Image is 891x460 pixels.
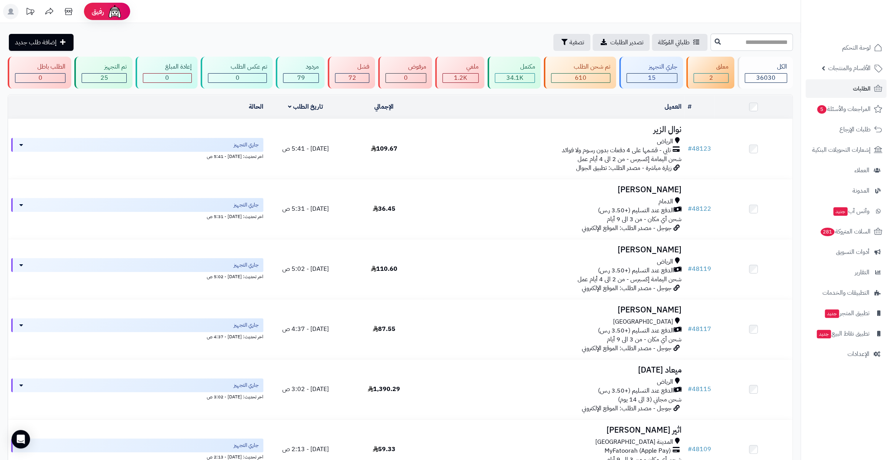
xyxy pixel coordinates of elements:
a: أدوات التسويق [806,243,886,261]
span: جوجل - مصدر الطلب: الموقع الإلكتروني [581,223,671,233]
a: الحالة [249,102,263,111]
span: 25 [100,73,108,82]
span: شحن اليمامة إكسبرس - من 2 الى 4 أيام عمل [577,154,681,164]
span: # [687,264,692,274]
span: الدمام [658,197,673,206]
div: 0 [208,74,266,82]
h3: اثير [PERSON_NAME] [426,426,681,435]
div: فشل [335,62,369,71]
div: ملغي [442,62,479,71]
a: الإعدادات [806,345,886,363]
span: الرياض [657,137,673,146]
a: مردود 79 [274,57,326,89]
span: # [687,204,692,213]
span: التقارير [855,267,869,278]
span: الدفع عند التسليم (+3.50 ر.س) [598,326,673,335]
a: #48123 [687,144,711,153]
div: 79 [283,74,318,82]
a: #48115 [687,384,711,394]
div: اخر تحديث: [DATE] - 3:02 ص [11,392,263,400]
div: اخر تحديث: [DATE] - 4:37 ص [11,332,263,340]
span: 110.60 [371,264,397,274]
span: طلبات الإرجاع [839,124,871,135]
span: جاري التجهيز [234,321,259,329]
span: 36.45 [373,204,395,213]
div: 1159 [443,74,478,82]
span: التطبيقات والخدمات [822,287,869,298]
span: جديد [817,330,831,338]
span: شحن أي مكان - من 3 الى 9 أيام [606,335,681,344]
span: 34.1K [506,73,523,82]
a: ملغي 1.2K [434,57,486,89]
span: 5 [817,105,826,114]
span: 36030 [756,73,775,82]
a: فشل 72 [326,57,377,89]
span: 79 [297,73,305,82]
span: الأقسام والمنتجات [828,63,871,74]
span: # [687,144,692,153]
span: طلباتي المُوكلة [658,38,690,47]
span: وآتس آب [832,206,869,217]
a: العميل [664,102,681,111]
div: 72 [335,74,369,82]
a: تصدير الطلبات [593,34,650,51]
a: تطبيق نقاط البيعجديد [806,324,886,343]
span: أدوات التسويق [836,247,869,257]
span: شحن مجاني (3 الى 14 يوم) [618,395,681,404]
a: تاريخ الطلب [288,102,323,111]
h3: ميعاد [DATE] [426,366,681,374]
div: Open Intercom Messenger [12,430,30,448]
h3: [PERSON_NAME] [426,185,681,194]
span: جاري التجهيز [234,381,259,389]
div: تم عكس الطلب [208,62,267,71]
span: الرياض [657,378,673,386]
span: 59.33 [373,445,395,454]
span: [DATE] - 2:13 ص [282,445,329,454]
span: المدونة [852,185,869,196]
a: طلباتي المُوكلة [652,34,707,51]
span: جديد [825,309,839,318]
span: # [687,324,692,334]
a: #48109 [687,445,711,454]
span: رفيق [92,7,104,16]
span: # [687,445,692,454]
div: 0 [15,74,65,82]
div: 15 [627,74,677,82]
span: العملاء [854,165,869,176]
div: اخر تحديث: [DATE] - 5:41 ص [11,152,263,160]
div: معلق [693,62,728,71]
a: التطبيقات والخدمات [806,284,886,302]
div: اخر تحديث: [DATE] - 5:31 ص [11,212,263,220]
div: 0 [143,74,191,82]
span: [DATE] - 4:37 ص [282,324,329,334]
span: 72 [348,73,356,82]
a: وآتس آبجديد [806,202,886,220]
div: 25 [82,74,126,82]
a: الطلبات [806,79,886,98]
a: إشعارات التحويلات البنكية [806,141,886,159]
span: زيارة مباشرة - مصدر الطلب: تطبيق الجوال [576,163,671,173]
span: 87.55 [373,324,395,334]
div: تم التجهيز [82,62,126,71]
a: العملاء [806,161,886,180]
span: 0 [39,73,42,82]
div: مكتمل [495,62,535,71]
span: [DATE] - 5:31 ص [282,204,329,213]
span: المدينة [GEOGRAPHIC_DATA] [595,438,673,447]
a: تحديثات المنصة [20,4,40,21]
span: جاري التجهيز [234,141,259,149]
span: السلات المتروكة [820,226,871,237]
span: MyFatoorah (Apple Pay) [604,447,670,455]
span: الرياض [657,257,673,266]
a: الإجمالي [374,102,394,111]
div: تم شحن الطلب [551,62,610,71]
span: 281 [821,228,834,236]
span: 0 [165,73,169,82]
h3: [PERSON_NAME] [426,245,681,254]
span: تابي - قسّمها على 4 دفعات بدون رسوم ولا فوائد [561,146,670,155]
span: الدفع عند التسليم (+3.50 ر.س) [598,206,673,215]
a: تم عكس الطلب 0 [199,57,274,89]
a: الطلب باطل 0 [6,57,73,89]
span: [DATE] - 5:02 ص [282,264,329,274]
div: اخر تحديث: [DATE] - 5:02 ص [11,272,263,280]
